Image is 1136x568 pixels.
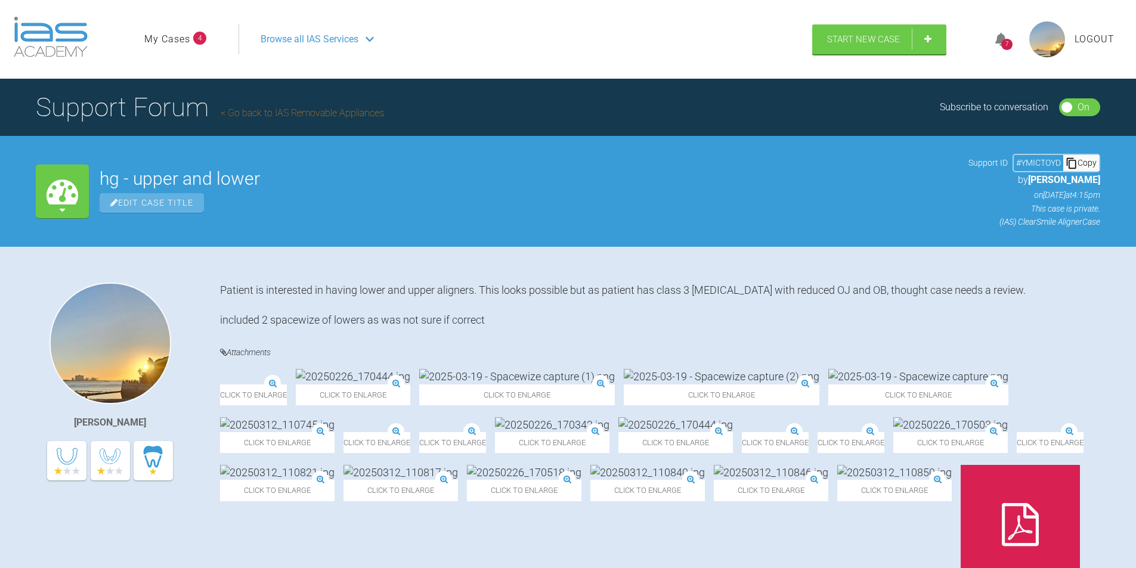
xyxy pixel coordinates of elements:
[837,465,952,480] img: 20250312_110850.jpg
[893,417,1008,432] img: 20250226_170503.jpg
[1017,432,1084,453] span: Click to enlarge
[343,465,458,480] img: 20250312_110817.jpg
[14,17,88,57] img: logo-light.3e3ef733.png
[495,417,609,432] img: 20250226_170342.jpg
[220,432,335,453] span: Click to enlarge
[1029,21,1065,57] img: profile.png
[590,465,705,480] img: 20250312_110840.jpg
[220,417,335,432] img: 20250312_110745.jpg
[1075,32,1115,47] a: Logout
[828,384,1008,405] span: Click to enlarge
[968,215,1100,228] p: (IAS) ClearSmile Aligner Case
[467,465,581,480] img: 20250226_170518.jpg
[100,193,204,213] span: Edit Case Title
[419,432,486,453] span: Click to enlarge
[968,172,1100,188] p: by
[100,170,958,188] h2: hg - upper and lower
[220,384,287,405] span: Click to enlarge
[827,34,900,45] span: Start New Case
[419,384,615,405] span: Click to enlarge
[968,156,1008,169] span: Support ID
[296,384,410,405] span: Click to enlarge
[940,100,1048,115] div: Subscribe to conversation
[495,432,609,453] span: Click to enlarge
[590,480,705,501] span: Click to enlarge
[261,32,358,47] span: Browse all IAS Services
[36,86,384,128] h1: Support Forum
[893,432,1008,453] span: Click to enlarge
[220,345,1100,360] h4: Attachments
[343,480,458,501] span: Click to enlarge
[618,417,733,432] img: 20250226_170444.jpg
[49,283,171,404] img: Bernadette Ssentoogo
[296,369,410,384] img: 20250226_170444.jpg
[618,432,733,453] span: Click to enlarge
[220,480,335,501] span: Click to enlarge
[467,480,581,501] span: Click to enlarge
[968,188,1100,201] p: on [DATE] at 4:15pm
[1063,155,1099,170] div: Copy
[714,480,828,501] span: Click to enlarge
[1014,156,1063,169] div: # YMICTOYD
[1028,174,1100,185] span: [PERSON_NAME]
[220,283,1100,328] div: Patient is interested in having lower and upper aligners. This looks possible but as patient has ...
[624,369,819,384] img: 2025-03-19 - Spacewize capture (2).png
[742,432,809,453] span: Click to enlarge
[74,415,146,430] div: [PERSON_NAME]
[1078,100,1089,115] div: On
[714,465,828,480] img: 20250312_110846.jpg
[343,432,410,453] span: Click to enlarge
[221,107,384,119] a: Go back to IAS Removable Appliances
[144,32,190,47] a: My Cases
[818,432,884,453] span: Click to enlarge
[193,32,206,45] span: 4
[828,369,1008,384] img: 2025-03-19 - Spacewize capture.png
[1001,39,1013,50] div: 7
[624,384,819,405] span: Click to enlarge
[419,369,615,384] img: 2025-03-19 - Spacewize capture (1).png
[812,24,946,54] a: Start New Case
[837,480,952,501] span: Click to enlarge
[968,202,1100,215] p: This case is private.
[220,465,335,480] img: 20250312_110821.jpg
